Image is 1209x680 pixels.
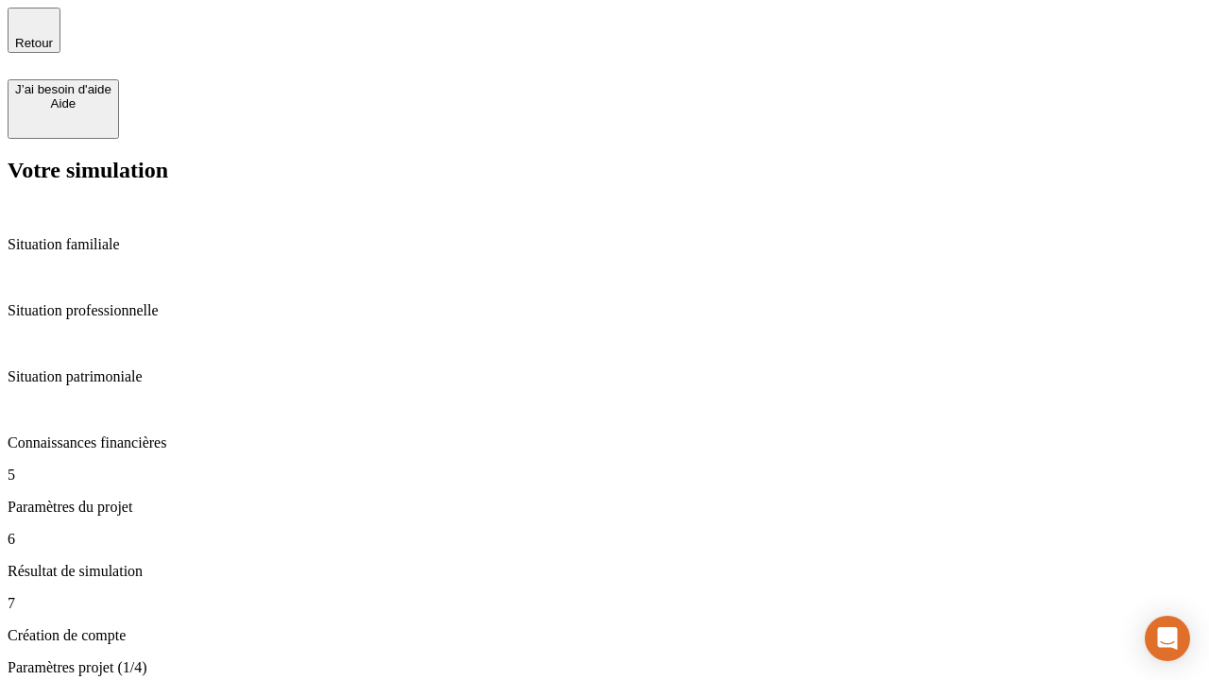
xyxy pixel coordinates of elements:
p: Situation professionnelle [8,302,1201,319]
div: Aide [15,96,111,110]
button: J’ai besoin d'aideAide [8,79,119,139]
p: Paramètres projet (1/4) [8,659,1201,676]
p: Situation patrimoniale [8,368,1201,385]
p: Situation familiale [8,236,1201,253]
h2: Votre simulation [8,158,1201,183]
p: 6 [8,531,1201,548]
p: 7 [8,595,1201,612]
div: J’ai besoin d'aide [15,82,111,96]
button: Retour [8,8,60,53]
div: Open Intercom Messenger [1145,616,1190,661]
span: Retour [15,36,53,50]
p: Création de compte [8,627,1201,644]
p: Connaissances financières [8,434,1201,451]
p: Résultat de simulation [8,563,1201,580]
p: 5 [8,467,1201,484]
p: Paramètres du projet [8,499,1201,516]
